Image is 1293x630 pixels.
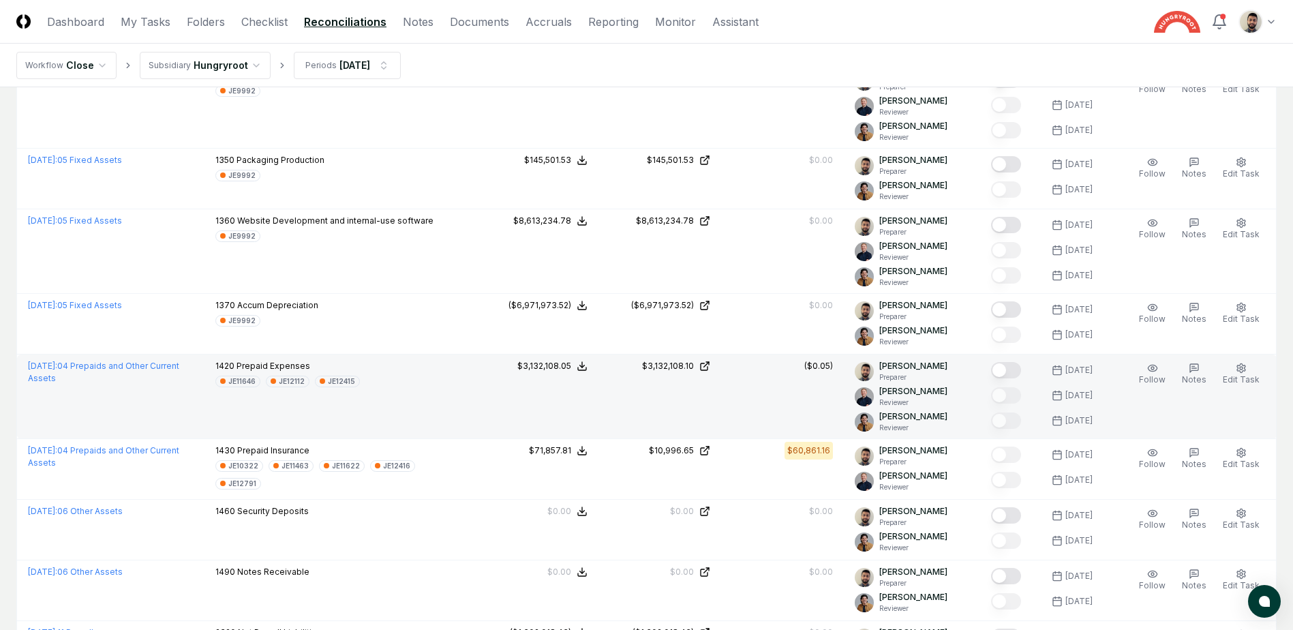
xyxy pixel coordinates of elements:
button: Mark complete [991,97,1021,113]
button: Edit Task [1220,215,1262,243]
span: Follow [1139,459,1166,469]
button: Notes [1179,154,1209,183]
p: Preparer [879,312,947,322]
a: JE9992 [215,169,260,181]
div: [DATE] [1065,509,1093,522]
p: [PERSON_NAME] [879,505,947,517]
a: $0.00 [609,566,710,578]
span: Security Deposits [237,506,309,516]
span: Edit Task [1223,459,1260,469]
p: [PERSON_NAME] [879,591,947,603]
a: $3,132,108.10 [609,360,710,372]
p: Reviewer [879,107,947,117]
p: Reviewer [879,252,947,262]
span: 1420 [215,361,234,371]
img: d09822cc-9b6d-4858-8d66-9570c114c672_214030b4-299a-48fd-ad93-fc7c7aef54c6.png [855,507,874,526]
span: Edit Task [1223,229,1260,239]
a: Assistant [712,14,759,30]
button: Notes [1179,299,1209,328]
img: ACg8ocLvq7MjQV6RZF1_Z8o96cGG_vCwfvrLdMx8PuJaibycWA8ZaAE=s96-c [855,242,874,261]
span: 1460 [215,506,235,516]
span: [DATE] : [28,445,57,455]
p: Reviewer [879,192,947,202]
span: Follow [1139,229,1166,239]
span: Edit Task [1223,168,1260,179]
p: [PERSON_NAME] [879,265,947,277]
div: $0.00 [809,299,833,312]
button: Notes [1179,360,1209,389]
div: $0.00 [809,215,833,227]
button: Mark complete [991,181,1021,198]
button: $8,613,234.78 [513,215,588,227]
span: 1430 [215,445,235,455]
div: JE12791 [228,479,256,489]
div: ($6,971,973.52) [631,299,694,312]
span: Edit Task [1223,374,1260,385]
a: My Tasks [121,14,170,30]
button: Notes [1179,505,1209,534]
span: Notes [1182,229,1206,239]
div: [DATE] [1065,570,1093,582]
img: ACg8ocIj8Ed1971QfF93IUVvJX6lPm3y0CRToLvfAg4p8TYQk6NAZIo=s96-c [855,181,874,200]
span: Notes [1182,168,1206,179]
button: Mark complete [991,242,1021,258]
img: d09822cc-9b6d-4858-8d66-9570c114c672_214030b4-299a-48fd-ad93-fc7c7aef54c6.png [855,156,874,175]
a: JE11646 [215,375,260,387]
a: JE12112 [266,375,309,387]
p: [PERSON_NAME] [879,385,947,397]
span: Notes [1182,314,1206,324]
button: Notes [1179,215,1209,243]
span: Edit Task [1223,580,1260,590]
img: d09822cc-9b6d-4858-8d66-9570c114c672_214030b4-299a-48fd-ad93-fc7c7aef54c6.png [855,362,874,381]
div: $8,613,234.78 [636,215,694,227]
div: [DATE] [1065,303,1093,316]
a: [DATE]:05 Fixed Assets [28,155,122,165]
p: Reviewer [879,482,947,492]
a: ($6,971,973.52) [609,299,710,312]
div: [DATE] [1065,244,1093,256]
p: Reviewer [879,603,947,614]
button: Notes [1179,445,1209,473]
span: Notes [1182,520,1206,530]
a: $8,613,234.78 [609,215,710,227]
div: JE12416 [383,461,410,471]
a: JE11463 [269,460,314,472]
div: [DATE] [1065,595,1093,607]
p: [PERSON_NAME] [879,470,947,482]
p: Preparer [879,517,947,528]
span: [DATE] : [28,215,57,226]
p: Reviewer [879,543,947,553]
span: Prepaid Insurance [237,445,309,455]
div: $0.00 [547,505,571,517]
button: atlas-launcher [1248,585,1281,618]
p: Preparer [879,166,947,177]
div: [DATE] [1065,535,1093,547]
img: d09822cc-9b6d-4858-8d66-9570c114c672_214030b4-299a-48fd-ad93-fc7c7aef54c6.png [855,447,874,466]
a: JE9992 [215,314,260,327]
div: [DATE] [1065,449,1093,461]
div: [DATE] [339,58,370,72]
div: [DATE] [1065,183,1093,196]
a: JE9992 [215,230,260,242]
span: Follow [1139,520,1166,530]
button: Mark complete [991,387,1021,404]
div: JE11622 [332,461,360,471]
div: $8,613,234.78 [513,215,571,227]
button: Mark complete [991,156,1021,172]
span: Notes [1182,459,1206,469]
span: Packaging Production [237,155,324,165]
button: Mark complete [991,568,1021,584]
span: Edit Task [1223,314,1260,324]
button: ($6,971,973.52) [508,299,588,312]
p: [PERSON_NAME] [879,566,947,578]
button: $0.00 [547,505,588,517]
a: Accruals [526,14,572,30]
span: Follow [1139,84,1166,94]
img: d09822cc-9b6d-4858-8d66-9570c114c672_214030b4-299a-48fd-ad93-fc7c7aef54c6.png [855,568,874,587]
div: JE11463 [282,461,309,471]
p: Preparer [879,372,947,382]
a: Dashboard [47,14,104,30]
p: [PERSON_NAME] [879,179,947,192]
img: d09822cc-9b6d-4858-8d66-9570c114c672_214030b4-299a-48fd-ad93-fc7c7aef54c6.png [855,217,874,236]
div: $10,996.65 [649,445,694,457]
